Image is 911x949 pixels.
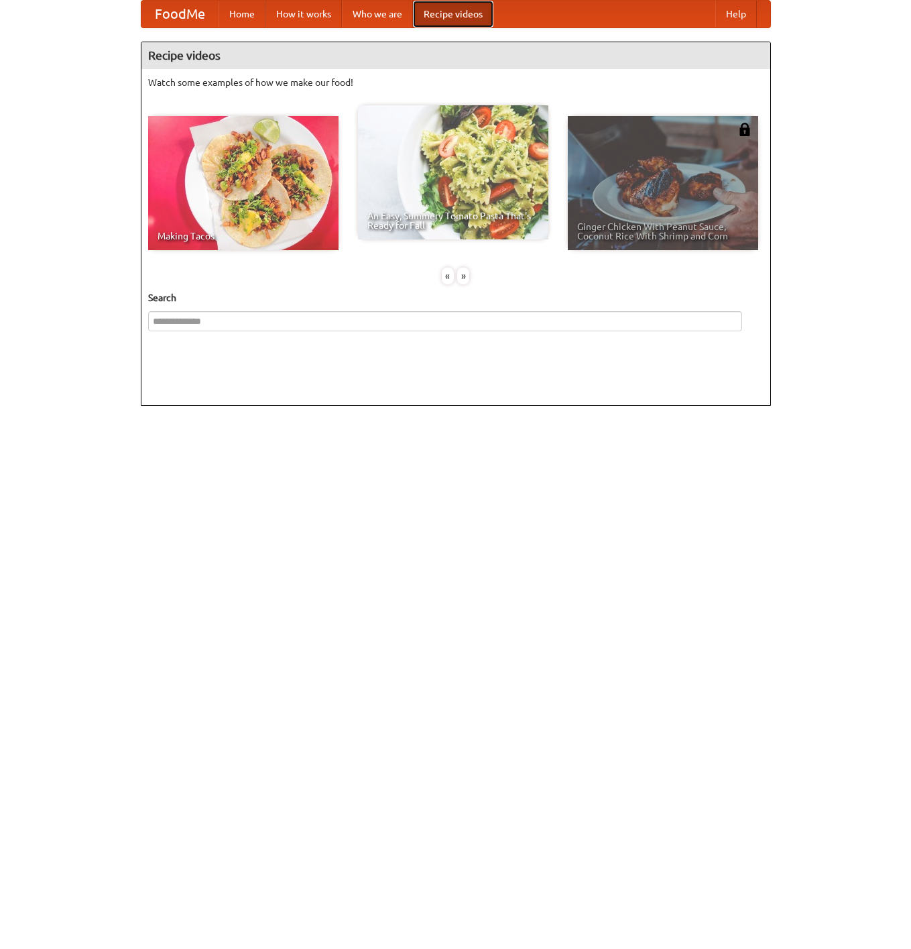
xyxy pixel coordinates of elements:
span: Making Tacos [158,231,329,241]
div: « [442,268,454,284]
h5: Search [148,291,764,304]
a: Recipe videos [413,1,493,27]
a: Who we are [342,1,413,27]
a: Home [219,1,265,27]
span: An Easy, Summery Tomato Pasta That's Ready for Fall [367,211,539,230]
a: FoodMe [141,1,219,27]
a: Help [715,1,757,27]
a: Making Tacos [148,116,339,250]
a: How it works [265,1,342,27]
img: 483408.png [738,123,751,136]
p: Watch some examples of how we make our food! [148,76,764,89]
a: An Easy, Summery Tomato Pasta That's Ready for Fall [358,105,548,239]
h4: Recipe videos [141,42,770,69]
div: » [457,268,469,284]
